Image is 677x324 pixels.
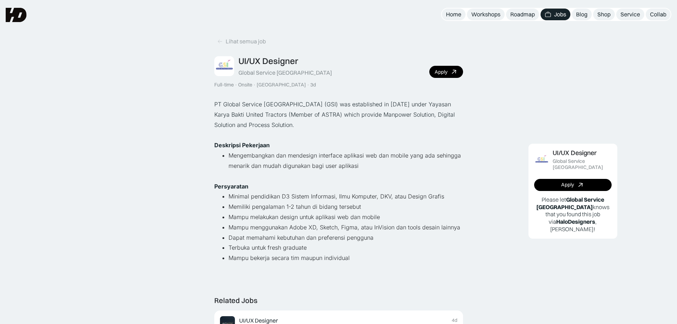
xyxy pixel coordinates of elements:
[238,69,332,76] div: Global Service [GEOGRAPHIC_DATA]
[536,196,604,211] b: Global Service [GEOGRAPHIC_DATA]
[238,82,252,88] div: Onsite
[214,183,248,190] strong: Persyaratan
[576,11,587,18] div: Blog
[541,9,570,20] a: Jobs
[214,99,463,130] p: PT Global Service [GEOGRAPHIC_DATA] (GSI) was established in [DATE] under Yayasan Karya Bakti Uni...
[435,69,447,75] div: Apply
[214,36,269,47] a: Lihat semua job
[597,11,611,18] div: Shop
[553,158,612,170] div: Global Service [GEOGRAPHIC_DATA]
[214,56,234,76] img: Job Image
[214,171,463,181] p: ‍
[561,182,574,188] div: Apply
[310,82,316,88] div: 3d
[238,56,298,66] div: UI/UX Designer
[646,9,671,20] a: Collab
[593,9,615,20] a: Shop
[229,191,463,202] li: Minimal pendidikan D3 Sistem Informasi, Ilmu Komputer, DKV, atau Design Grafis
[616,9,644,20] a: Service
[229,253,463,263] li: Mampu bekerja secara tim maupun individual
[429,66,463,78] a: Apply
[235,82,237,88] div: ·
[229,233,463,243] li: Dapat memahami kebutuhan dan preferensi pengguna
[214,130,463,140] p: ‍
[471,11,500,18] div: Workshops
[620,11,640,18] div: Service
[446,11,461,18] div: Home
[229,212,463,222] li: Mampu melakukan design untuk aplikasi web dan mobile
[556,218,595,225] b: HaloDesigners
[257,82,306,88] div: [GEOGRAPHIC_DATA]
[253,82,256,88] div: ·
[510,11,535,18] div: Roadmap
[214,82,234,88] div: Full-time
[307,82,310,88] div: ·
[534,153,549,168] img: Job Image
[229,222,463,233] li: Mampu menggunakan Adobe XD, Sketch, Figma, atau InVision dan tools desain lainnya
[442,9,466,20] a: Home
[554,11,566,18] div: Jobs
[452,317,457,323] div: 4d
[553,149,597,157] div: UI/UX Designer
[506,9,539,20] a: Roadmap
[534,196,612,233] p: Please let knows that you found this job via , [PERSON_NAME]!
[650,11,666,18] div: Collab
[229,243,463,253] li: Terbuka untuk fresh graduate
[467,9,505,20] a: Workshops
[229,202,463,212] li: Memiliki pengalaman 1-2 tahun di bidang tersebut
[214,296,257,305] div: Related Jobs
[226,38,266,45] div: Lihat semua job
[214,142,270,149] strong: Deskripsi Pekerjaan
[534,179,612,191] a: Apply
[214,263,463,273] p: ‍
[229,150,463,171] li: Mengembangkan dan mendesign interface aplikasi web dan mobile yang ada sehingga menarik dan mudah...
[572,9,592,20] a: Blog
